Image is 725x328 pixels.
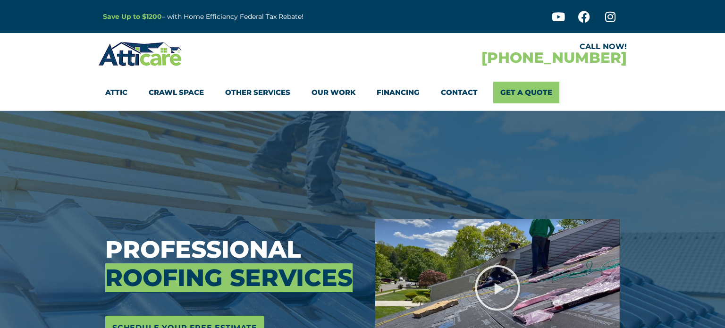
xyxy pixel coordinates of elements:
[105,82,127,103] a: Attic
[103,11,409,22] p: – with Home Efficiency Federal Tax Rebate!
[105,235,361,292] h3: Professional
[105,82,620,103] nav: Menu
[103,12,162,21] a: Save Up to $1200
[149,82,204,103] a: Crawl Space
[105,263,353,292] span: Roofing Services
[225,82,290,103] a: Other Services
[312,82,355,103] a: Our Work
[493,82,559,103] a: Get A Quote
[362,43,627,50] div: CALL NOW!
[377,82,420,103] a: Financing
[441,82,478,103] a: Contact
[474,264,521,311] div: Play Video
